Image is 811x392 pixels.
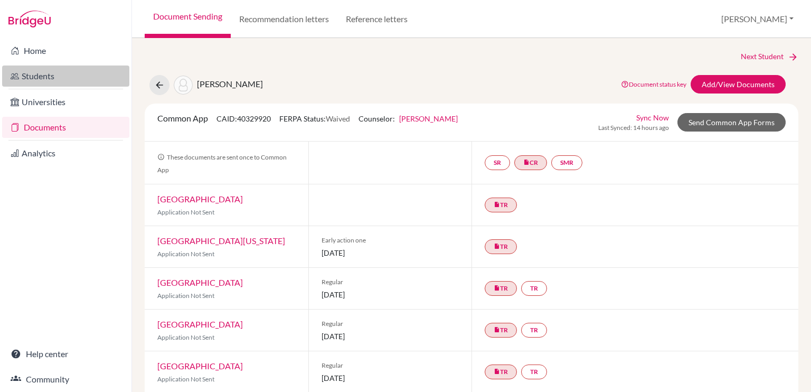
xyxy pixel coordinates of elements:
[2,343,129,365] a: Help center
[691,75,786,94] a: Add/View Documents
[485,281,517,296] a: insert_drive_fileTR
[322,319,459,329] span: Regular
[399,114,458,123] a: [PERSON_NAME]
[485,365,517,379] a: insert_drive_fileTR
[8,11,51,27] img: Bridge-U
[521,323,547,338] a: TR
[326,114,350,123] span: Waived
[157,153,287,174] span: These documents are sent once to Common App
[521,281,547,296] a: TR
[485,323,517,338] a: insert_drive_fileTR
[494,326,500,333] i: insert_drive_file
[485,155,510,170] a: SR
[2,117,129,138] a: Documents
[741,51,798,62] a: Next Student
[2,369,129,390] a: Community
[2,40,129,61] a: Home
[322,277,459,287] span: Regular
[216,114,271,123] span: CAID: 40329920
[157,319,243,329] a: [GEOGRAPHIC_DATA]
[521,365,547,379] a: TR
[598,123,669,133] span: Last Synced: 14 hours ago
[2,143,129,164] a: Analytics
[279,114,350,123] span: FERPA Status:
[359,114,458,123] span: Counselor:
[157,361,243,371] a: [GEOGRAPHIC_DATA]
[157,113,208,123] span: Common App
[157,333,214,341] span: Application Not Sent
[485,239,517,254] a: insert_drive_fileTR
[514,155,547,170] a: insert_drive_fileCR
[551,155,582,170] a: SMR
[322,289,459,300] span: [DATE]
[157,277,243,287] a: [GEOGRAPHIC_DATA]
[157,292,214,300] span: Application Not Sent
[322,361,459,370] span: Regular
[494,201,500,208] i: insert_drive_file
[494,285,500,291] i: insert_drive_file
[621,80,686,88] a: Document status key
[494,243,500,249] i: insert_drive_file
[2,66,129,87] a: Students
[157,250,214,258] span: Application Not Sent
[157,208,214,216] span: Application Not Sent
[322,247,459,258] span: [DATE]
[322,372,459,384] span: [DATE]
[157,194,243,204] a: [GEOGRAPHIC_DATA]
[157,236,285,246] a: [GEOGRAPHIC_DATA][US_STATE]
[636,112,669,123] a: Sync Now
[2,91,129,113] a: Universities
[716,9,798,29] button: [PERSON_NAME]
[485,198,517,212] a: insert_drive_fileTR
[322,236,459,245] span: Early action one
[197,79,263,89] span: [PERSON_NAME]
[677,113,786,132] a: Send Common App Forms
[494,368,500,375] i: insert_drive_file
[322,331,459,342] span: [DATE]
[157,375,214,383] span: Application Not Sent
[523,159,530,165] i: insert_drive_file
